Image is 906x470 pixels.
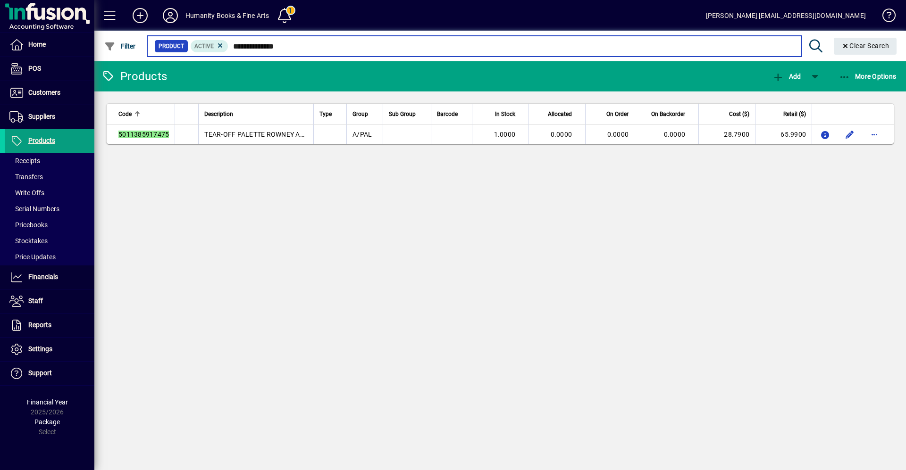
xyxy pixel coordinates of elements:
[155,7,185,24] button: Profile
[5,362,94,385] a: Support
[28,41,46,48] span: Home
[664,131,686,138] span: 0.0000
[875,2,894,33] a: Knowledge Base
[5,201,94,217] a: Serial Numbers
[28,65,41,72] span: POS
[783,109,806,119] span: Retail ($)
[837,68,899,85] button: More Options
[352,109,368,119] span: Group
[389,109,416,119] span: Sub Group
[5,153,94,169] a: Receipts
[28,273,58,280] span: Financials
[204,109,308,119] div: Description
[9,221,48,229] span: Pricebooks
[606,109,629,119] span: On Order
[698,125,755,144] td: 28.7900
[5,217,94,233] a: Pricebooks
[5,289,94,313] a: Staff
[5,169,94,185] a: Transfers
[607,131,629,138] span: 0.0000
[729,109,749,119] span: Cost ($)
[28,321,51,329] span: Reports
[535,109,580,119] div: Allocated
[706,8,866,23] div: [PERSON_NAME] [EMAIL_ADDRESS][DOMAIN_NAME]
[9,173,43,181] span: Transfers
[591,109,637,119] div: On Order
[839,73,897,80] span: More Options
[437,109,458,119] span: Barcode
[842,127,857,142] button: Edit
[28,369,52,377] span: Support
[5,185,94,201] a: Write Offs
[548,109,572,119] span: Allocated
[101,69,167,84] div: Products
[5,233,94,249] a: Stocktakes
[27,398,68,406] span: Financial Year
[28,297,43,305] span: Staff
[9,189,44,197] span: Write Offs
[191,40,228,52] mat-chip: Activation Status: Active
[9,157,40,165] span: Receipts
[5,265,94,289] a: Financials
[5,105,94,129] a: Suppliers
[755,125,812,144] td: 65.9900
[118,109,132,119] span: Code
[772,73,801,80] span: Add
[34,418,60,426] span: Package
[5,313,94,337] a: Reports
[9,205,59,213] span: Serial Numbers
[648,109,694,119] div: On Backorder
[5,81,94,105] a: Customers
[5,57,94,81] a: POS
[5,338,94,361] a: Settings
[770,68,803,85] button: Add
[437,109,466,119] div: Barcode
[841,42,889,49] span: Clear Search
[104,42,136,50] span: Filter
[125,7,155,24] button: Add
[118,109,169,119] div: Code
[9,237,48,245] span: Stocktakes
[494,131,516,138] span: 1.0000
[204,109,233,119] span: Description
[352,131,372,138] span: A/PAL
[867,127,882,142] button: More options
[9,253,56,261] span: Price Updates
[389,109,425,119] div: Sub Group
[28,113,55,120] span: Suppliers
[478,109,524,119] div: In Stock
[204,131,319,138] span: TEAR-OFF PALETTE ROWNEY A3 40p.
[194,43,214,49] span: Active
[102,38,138,55] button: Filter
[5,33,94,57] a: Home
[185,8,269,23] div: Humanity Books & Fine Arts
[834,38,897,55] button: Clear
[118,131,169,138] em: 5011385917475
[319,109,341,119] div: Type
[319,109,332,119] span: Type
[551,131,572,138] span: 0.0000
[28,345,52,353] span: Settings
[159,41,184,51] span: Product
[28,137,55,144] span: Products
[495,109,515,119] span: In Stock
[5,249,94,265] a: Price Updates
[28,89,60,96] span: Customers
[651,109,685,119] span: On Backorder
[352,109,377,119] div: Group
